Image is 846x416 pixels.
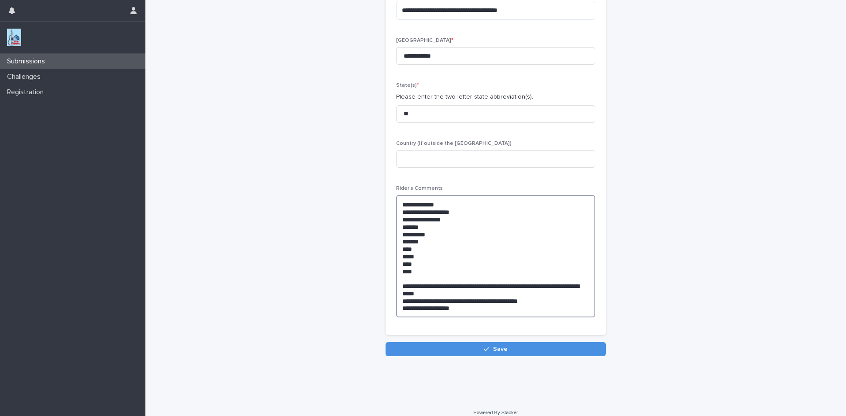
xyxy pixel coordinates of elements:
p: Challenges [4,73,48,81]
p: Registration [4,88,51,96]
span: Rider's Comments [396,186,443,191]
button: Save [386,342,606,356]
a: Powered By Stacker [473,410,518,415]
span: Country (If outside the [GEOGRAPHIC_DATA]) [396,141,512,146]
p: Submissions [4,57,52,66]
p: Please enter the two letter state abbreviation(s). [396,92,595,102]
span: State(s) [396,83,419,88]
img: jxsLJbdS1eYBI7rVAS4p [7,29,21,46]
span: Save [493,346,508,352]
span: [GEOGRAPHIC_DATA] [396,38,453,43]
